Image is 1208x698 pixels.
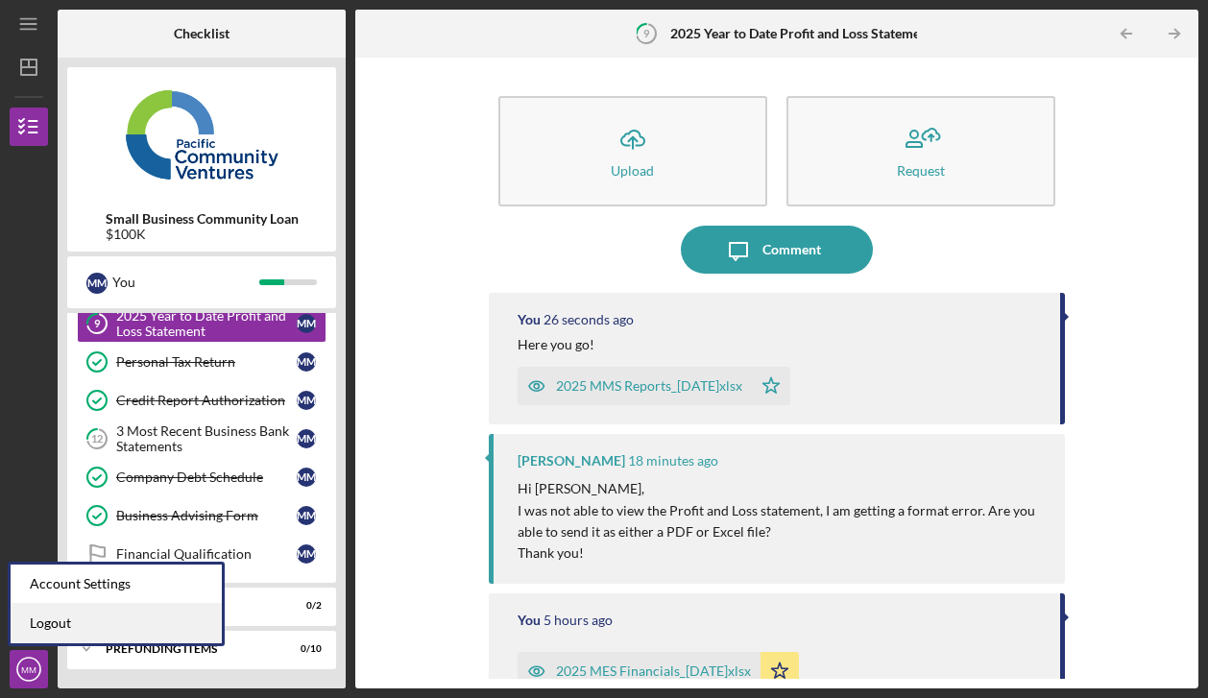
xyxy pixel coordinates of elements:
div: $100K [106,227,299,242]
button: Request [786,96,1055,206]
tspan: 12 [91,433,103,445]
b: Small Business Community Loan [106,211,299,227]
button: MM [10,650,48,688]
div: Upload [611,163,654,178]
div: M M [297,468,316,487]
p: I was not able to view the Profit and Loss statement, I am getting a format error. Are you able t... [518,500,1047,543]
a: Logout [11,604,222,643]
div: M M [86,273,108,294]
div: You [518,613,541,628]
div: Here you go! [518,337,594,352]
button: Upload [498,96,767,206]
tspan: 9 [94,318,101,330]
div: Credit Report Authorization [116,393,297,408]
div: Business Advising Form [116,508,297,523]
div: Company Debt Schedule [116,469,297,485]
b: 2025 Year to Date Profit and Loss Statement [670,26,932,41]
a: Credit Report AuthorizationMM [77,381,326,420]
img: Product logo [67,77,336,192]
div: M M [297,352,316,372]
a: 92025 Year to Date Profit and Loss StatementMM [77,304,326,343]
b: Checklist [174,26,230,41]
div: [PERSON_NAME] [518,453,625,469]
div: 3 Most Recent Business Bank Statements [116,423,297,454]
div: 0 / 2 [287,600,322,612]
div: Request [897,163,945,178]
div: M M [297,506,316,525]
time: 2025-08-28 18:35 [544,613,613,628]
button: Comment [681,226,873,274]
tspan: 9 [643,27,650,39]
time: 2025-08-28 23:06 [628,453,718,469]
a: Personal Tax ReturnMM [77,343,326,381]
div: You [518,312,541,327]
text: MM [21,664,36,675]
div: M M [297,429,316,448]
button: 2025 MES Financials_[DATE]xlsx [518,652,799,690]
button: 2025 MMS Reports_[DATE]xlsx [518,367,790,405]
p: Hi [PERSON_NAME], [518,478,1047,499]
div: Comment [762,226,821,274]
div: You [112,266,259,299]
div: Prefunding Items [106,643,274,655]
time: 2025-08-28 23:24 [544,312,634,327]
div: M M [297,314,316,333]
div: 2025 Year to Date Profit and Loss Statement [116,308,297,339]
div: 2025 MMS Reports_[DATE]xlsx [556,378,742,394]
a: Financial QualificationMM [77,535,326,573]
div: 0 / 10 [287,643,322,655]
div: 2025 MES Financials_[DATE]xlsx [556,663,751,679]
div: M M [297,391,316,410]
div: Personal Tax Return [116,354,297,370]
a: Company Debt ScheduleMM [77,458,326,496]
p: Thank you! [518,542,1047,564]
div: Financial Qualification [116,546,297,562]
div: M M [297,544,316,564]
a: 123 Most Recent Business Bank StatementsMM [77,420,326,458]
div: Account Settings [11,565,222,604]
a: Business Advising FormMM [77,496,326,535]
